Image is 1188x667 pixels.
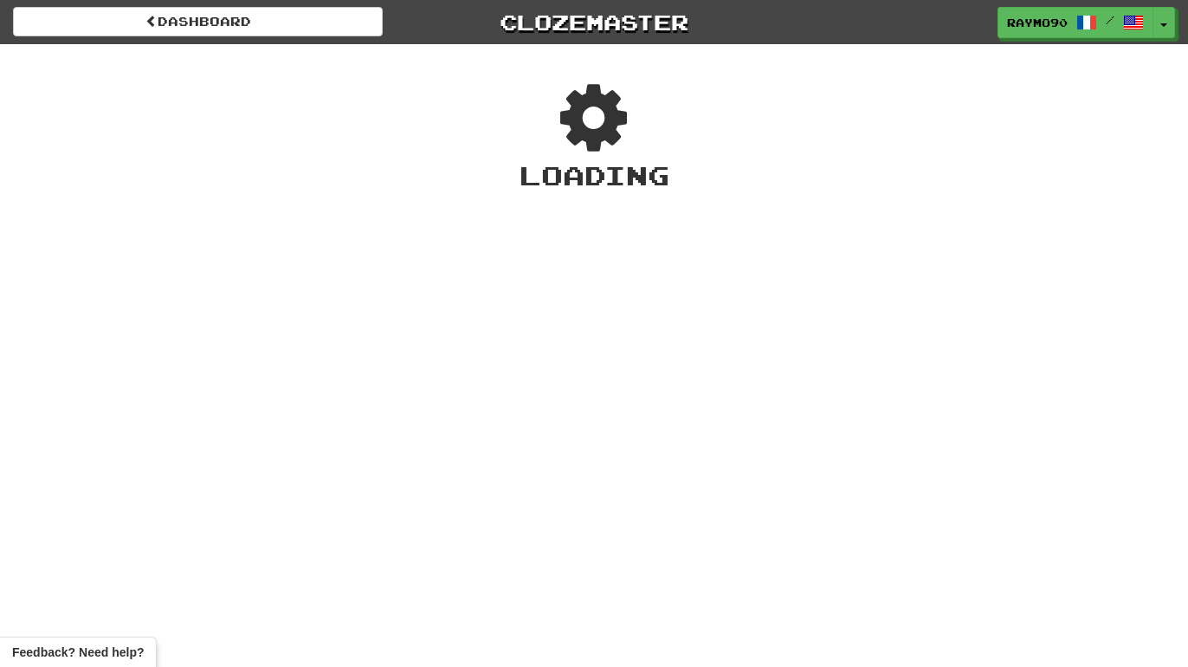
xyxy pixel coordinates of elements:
span: raymo90 [1007,15,1068,30]
span: / [1106,14,1114,26]
a: Clozemaster [409,7,778,37]
a: Dashboard [13,7,383,36]
span: Open feedback widget [12,644,144,661]
a: raymo90 / [998,7,1153,38]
